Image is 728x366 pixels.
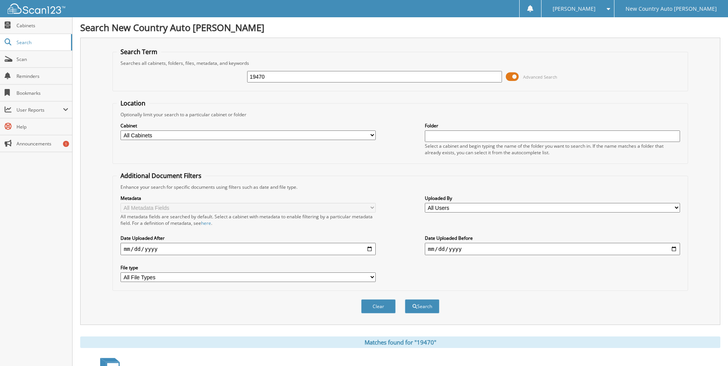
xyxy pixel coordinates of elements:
span: Scan [17,56,68,63]
legend: Search Term [117,48,161,56]
div: Matches found for "19470" [80,336,720,348]
label: File type [121,264,376,271]
label: Date Uploaded Before [425,235,680,241]
h1: Search New Country Auto [PERSON_NAME] [80,21,720,34]
legend: Location [117,99,149,107]
span: User Reports [17,107,63,113]
img: scan123-logo-white.svg [8,3,65,14]
div: 1 [63,141,69,147]
label: Uploaded By [425,195,680,201]
div: All metadata fields are searched by default. Select a cabinet with metadata to enable filtering b... [121,213,376,226]
legend: Additional Document Filters [117,171,205,180]
div: Enhance your search for specific documents using filters such as date and file type. [117,184,683,190]
div: Searches all cabinets, folders, files, metadata, and keywords [117,60,683,66]
span: Announcements [17,140,68,147]
span: Search [17,39,67,46]
label: Metadata [121,195,376,201]
div: Optionally limit your search to a particular cabinet or folder [117,111,683,118]
div: Select a cabinet and begin typing the name of the folder you want to search in. If the name match... [425,143,680,156]
button: Clear [361,299,396,313]
span: Cabinets [17,22,68,29]
a: here [201,220,211,226]
span: Advanced Search [523,74,557,80]
span: New Country Auto [PERSON_NAME] [626,7,717,11]
input: end [425,243,680,255]
span: [PERSON_NAME] [553,7,596,11]
label: Date Uploaded After [121,235,376,241]
input: start [121,243,376,255]
span: Reminders [17,73,68,79]
label: Folder [425,122,680,129]
label: Cabinet [121,122,376,129]
span: Help [17,124,68,130]
span: Bookmarks [17,90,68,96]
button: Search [405,299,439,313]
